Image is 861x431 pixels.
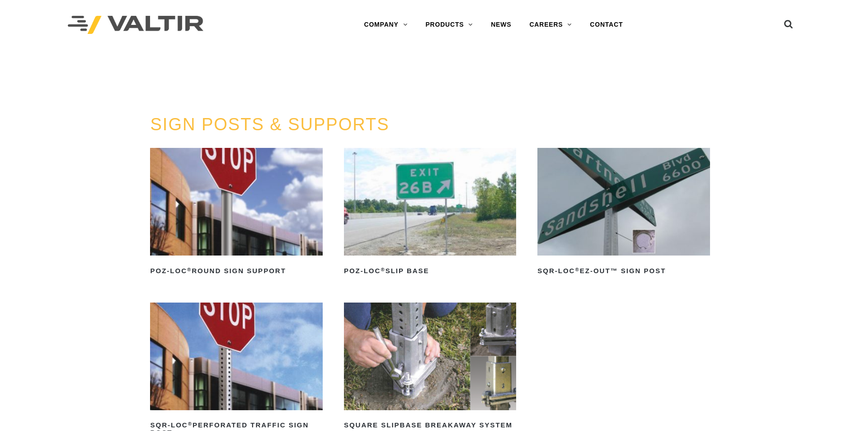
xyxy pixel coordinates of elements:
[482,16,520,34] a: NEWS
[355,16,416,34] a: COMPANY
[188,421,193,426] sup: ®
[575,267,579,272] sup: ®
[150,264,322,278] h2: POZ-LOC Round Sign Support
[416,16,482,34] a: PRODUCTS
[581,16,632,34] a: CONTACT
[520,16,581,34] a: CAREERS
[150,115,389,134] a: SIGN POSTS & SUPPORTS
[381,267,385,272] sup: ®
[344,148,516,278] a: POZ-LOC®Slip Base
[344,264,516,278] h2: POZ-LOC Slip Base
[187,267,192,272] sup: ®
[537,148,710,278] a: SQR-LOC®EZ-Out™ Sign Post
[150,148,322,278] a: POZ-LOC®Round Sign Support
[537,264,710,278] h2: SQR-LOC EZ-Out™ Sign Post
[68,16,203,34] img: Valtir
